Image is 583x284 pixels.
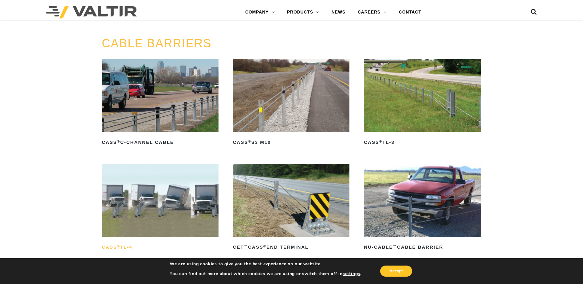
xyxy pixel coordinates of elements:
[233,59,350,147] a: CASS®S3 M10
[393,244,397,248] sup: ™
[117,140,120,143] sup: ®
[364,164,481,252] a: NU-CABLE™Cable Barrier
[233,242,350,252] h2: CET CASS End Terminal
[239,6,281,18] a: COMPANY
[343,271,360,277] button: settings
[102,37,211,50] a: CABLE BARRIERS
[233,138,350,148] h2: CASS S3 M10
[364,242,481,252] h2: NU-CABLE Cable Barrier
[170,271,361,277] p: You can find out more about which cookies we are using or switch them off in .
[117,244,120,248] sup: ®
[380,266,412,277] button: Accept
[248,140,251,143] sup: ®
[364,59,481,147] a: CASS®TL-3
[325,6,352,18] a: NEWS
[102,138,219,148] h2: CASS C-Channel Cable
[102,59,219,147] a: CASS®C-Channel Cable
[233,164,350,252] a: CET™CASS®End Terminal
[170,261,361,267] p: We are using cookies to give you the best experience on our website.
[244,244,248,248] sup: ™
[281,6,325,18] a: PRODUCTS
[364,138,481,148] h2: CASS TL-3
[393,6,427,18] a: CONTACT
[263,244,266,248] sup: ®
[352,6,393,18] a: CAREERS
[46,6,137,18] img: Valtir
[379,140,382,143] sup: ®
[102,164,219,252] a: CASS®TL-4
[102,242,219,252] h2: CASS TL-4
